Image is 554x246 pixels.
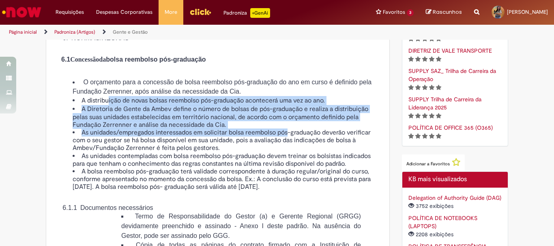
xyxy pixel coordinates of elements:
[121,213,361,239] span: Termo de Responsabilidade do Gestor (a) e Gerente Regional (GRGG) devidamente preenchido e assina...
[422,56,427,62] i: 3
[408,176,502,183] h2: KB mais visualizados
[250,8,270,18] p: +GenAi
[54,29,95,35] a: Padroniza (Artigos)
[407,9,414,16] span: 3
[70,56,99,63] span: Concessão
[6,25,363,40] ul: Trilhas de página
[408,133,414,139] i: 1
[408,231,455,238] span: 2208 exibições
[429,56,434,62] i: 4
[436,113,441,119] i: 5
[1,4,43,20] img: ServiceNow
[9,29,37,35] a: Página inicial
[113,29,148,35] a: Gente e Gestão
[406,161,450,167] span: Adicionar a Favoritos
[61,56,99,63] span: 6.1
[56,8,84,16] span: Requisições
[73,128,371,152] span: As unidades/empregados interessados em solicitar bolsa reembolso pós-graduação deverão verificar ...
[415,113,421,119] i: 2
[165,8,177,16] span: More
[408,202,455,210] span: 3752 exibições
[422,85,427,90] i: 3
[408,214,477,230] a: POLÍTICA DE NOTEBOOKS (LAPTOPS)
[422,133,427,139] i: 3
[96,8,152,16] span: Despesas Corporativas
[408,124,493,131] a: Artigo, POLÍTICA DE OFFICE 365 (O365), classificação de 5 estrelas
[402,154,465,171] button: Adicionar a Favoritos
[61,56,206,63] strong: bolsa reembolso pós-graduação
[62,204,153,211] span: 6.1.1 Documentos necessários
[429,133,434,139] i: 4
[507,9,548,15] span: [PERSON_NAME]
[99,56,106,63] span: da
[73,167,371,191] span: A bolsa reembolso pós-graduação terá validade correspondente à duração regular/original do curso,...
[415,56,421,62] i: 2
[408,67,496,83] a: Artigo, SUPPLY SAZ_ Trilha de Carreira da Operação, classificação de 5 estrelas
[82,96,325,105] span: A distribuição de novas bolsas reembolso pós-graduação acontecerá uma vez ao ano.
[408,85,414,90] i: 1
[223,8,270,18] div: Padroniza
[73,105,368,128] span: A Diretoria de Gente da Ambev define o número de bolsas de pós-graduação e realiza a distribuição...
[408,96,481,111] a: Artigo, SUPPLY Trilha de Carreira da Liderança 2025, classificação de 5 estrelas
[422,113,427,119] i: 3
[189,6,211,18] img: click_logo_yellow_360x200.png
[73,152,371,168] span: As unidades contempladas com bolsa reembolso pós-graduação devem treinar os bolsistas indicados p...
[383,8,405,16] span: Favoritos
[415,85,421,90] i: 2
[408,56,414,62] i: 1
[408,47,492,54] a: Artigo, DIRETRIZ DE VALE TRANSPORTE, classificação de 5 estrelas
[426,9,462,16] a: Rascunhos
[408,113,414,119] i: 1
[433,8,462,16] span: Rascunhos
[408,194,501,201] a: Delegation of Authority Guide (DAG)
[429,113,434,119] i: 4
[436,133,441,139] i: 5
[436,85,441,90] i: 5
[429,85,434,90] i: 4
[73,79,371,95] span: O orçamento para a concessão de bolsa reembolso pós-graduação do ano em curso é definido pela Fun...
[415,133,421,139] i: 2
[436,56,441,62] i: 5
